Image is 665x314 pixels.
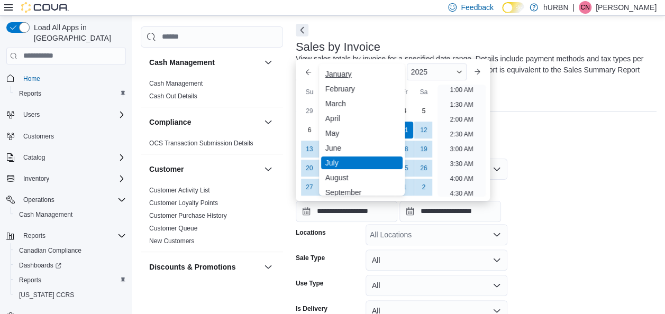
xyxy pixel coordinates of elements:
div: day-12 [415,122,432,138]
span: Operations [23,196,54,204]
span: Catalog [23,153,45,162]
button: Previous Month [300,63,317,80]
button: Canadian Compliance [11,243,130,258]
span: 2025 [411,68,427,76]
button: Inventory [19,172,53,185]
button: Operations [2,192,130,207]
div: Cash Management [141,77,283,107]
span: Feedback [461,2,493,13]
div: June [321,142,403,154]
span: Cash Management [149,79,203,88]
a: Cash Management [149,80,203,87]
span: Reports [19,229,126,242]
a: Customer Loyalty Points [149,199,218,207]
div: May [321,127,403,140]
button: Customer [262,163,275,176]
div: Chi N Nguyen [579,1,591,14]
a: Customers [19,130,58,143]
span: Canadian Compliance [15,244,126,257]
button: Discounts & Promotions [262,261,275,273]
button: Catalog [2,150,130,165]
span: Dashboards [15,259,126,272]
button: Reports [19,229,50,242]
span: Washington CCRS [15,289,126,301]
span: Canadian Compliance [19,246,81,255]
a: Home [19,72,44,85]
li: 4:30 AM [445,187,477,200]
span: Operations [19,193,126,206]
button: Reports [11,86,130,101]
button: Operations [19,193,59,206]
span: Customer Purchase History [149,211,227,220]
span: CN [580,1,589,14]
button: [US_STATE] CCRS [11,288,130,302]
a: Dashboards [15,259,66,272]
div: day-2 [415,179,432,196]
h3: Cash Management [149,57,215,68]
div: April [321,112,403,125]
button: All [366,275,507,296]
button: Cash Management [11,207,130,222]
button: Compliance [149,117,260,127]
a: Cash Out Details [149,93,197,100]
span: Reports [19,276,41,284]
div: January [321,68,403,80]
span: New Customers [149,237,194,245]
span: Reports [15,87,126,100]
span: Load All Apps in [GEOGRAPHIC_DATA] [30,22,126,43]
button: Cash Management [262,56,275,69]
div: day-19 [415,141,432,158]
h3: Customer [149,164,184,174]
div: Fr [396,84,413,100]
span: Reports [19,89,41,98]
div: day-25 [396,160,413,177]
input: Dark Mode [502,2,524,13]
button: Next [296,24,308,36]
div: day-13 [301,141,318,158]
div: September [321,186,403,199]
span: Users [23,110,40,119]
input: Press the down key to open a popover containing a calendar. [399,201,501,222]
div: March [321,97,403,110]
button: Open list of options [493,230,501,239]
a: Customer Activity List [149,187,210,194]
button: Catalog [19,151,49,164]
span: [US_STATE] CCRS [19,291,74,299]
span: Customer Queue [149,224,197,233]
span: Cash Out Details [149,92,197,100]
button: Home [2,71,130,86]
button: Cash Management [149,57,260,68]
div: day-29 [301,103,318,119]
ul: Time [438,85,486,197]
label: Use Type [296,279,323,288]
div: day-20 [301,160,318,177]
div: July [321,156,403,169]
button: Customer [149,164,260,174]
button: Users [2,107,130,122]
label: Is Delivery [296,304,327,313]
span: Customers [19,130,126,143]
a: [US_STATE] CCRS [15,289,78,301]
h3: Compliance [149,117,191,127]
h3: Discounts & Promotions [149,262,235,272]
button: Reports [2,228,130,243]
div: July, 2025 [300,101,433,197]
h3: Sales by Invoice [296,41,380,53]
div: day-26 [415,160,432,177]
a: OCS Transaction Submission Details [149,140,253,147]
div: day-4 [396,103,413,119]
button: Reports [11,273,130,288]
div: day-27 [301,179,318,196]
span: Inventory [23,174,49,183]
span: Users [19,108,126,121]
span: Cash Management [15,208,126,221]
span: Reports [23,232,45,240]
button: Next month [469,63,486,80]
span: Home [19,72,126,85]
div: day-11 [396,122,413,138]
p: hURBN [543,1,568,14]
div: Customer [141,184,283,252]
button: Discounts & Promotions [149,262,260,272]
a: Customer Queue [149,225,197,232]
li: 4:00 AM [445,172,477,185]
